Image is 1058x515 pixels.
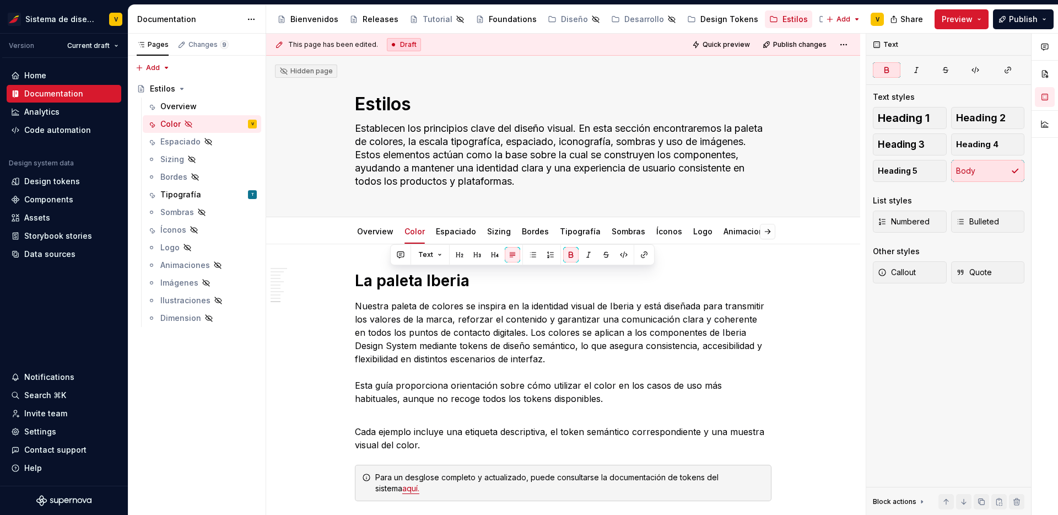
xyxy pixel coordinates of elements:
[878,165,917,176] span: Heading 5
[555,219,605,243] div: Tipografía
[823,12,864,27] button: Add
[1009,14,1038,25] span: Publish
[878,112,930,124] span: Heading 1
[9,159,74,168] div: Design system data
[700,14,758,25] div: Design Tokens
[560,227,601,236] a: Tipografía
[143,292,261,309] a: Ilustraciones
[160,136,201,147] div: Espaciado
[36,495,91,506] a: Supernova Logo
[143,239,261,256] a: Logo
[522,227,549,236] a: Bordes
[951,107,1025,129] button: Heading 2
[160,260,210,271] div: Animaciones
[719,219,778,243] div: Animaciones
[873,160,947,182] button: Heading 5
[150,83,175,94] div: Estilos
[7,405,121,422] a: Invite team
[873,211,947,233] button: Numbered
[251,189,254,200] div: T
[143,256,261,274] a: Animaciones
[137,14,241,25] div: Documentation
[143,151,261,168] a: Sizing
[765,10,812,28] a: Estilos
[759,37,832,52] button: Publish changes
[607,10,681,28] a: Desarrollo
[7,209,121,227] a: Assets
[143,186,261,203] a: TipografíaT
[353,91,769,117] textarea: Estilos
[951,261,1025,283] button: Quote
[487,227,511,236] a: Sizing
[363,14,398,25] div: Releases
[24,194,73,205] div: Components
[878,139,925,150] span: Heading 3
[9,41,34,50] div: Version
[7,441,121,459] button: Contact support
[942,14,973,25] span: Preview
[25,14,96,25] div: Sistema de diseño Iberia
[353,219,398,243] div: Overview
[160,242,180,253] div: Logo
[956,139,998,150] span: Heading 4
[935,9,989,29] button: Preview
[143,203,261,221] a: Sombras
[288,40,378,49] span: This page has been edited.
[160,277,198,288] div: Imágenes
[431,219,481,243] div: Espaciado
[160,189,201,200] div: Tipografía
[423,14,452,25] div: Tutorial
[355,299,771,405] p: Nuestra paleta de colores se inspira en la identidad visual de Iberia y está diseñada para transm...
[900,14,923,25] span: Share
[160,295,210,306] div: Ilustraciones
[353,120,769,190] textarea: Establecen los principios clave del diseño visual. En esta sección encontraremos la paleta de col...
[375,472,764,494] div: Para un desglose completo y actualizado, puede consultarse la documentación de tokens del sistema
[114,15,118,24] div: V
[143,309,261,327] a: Dimension
[517,219,553,243] div: Bordes
[993,9,1054,29] button: Publish
[878,216,930,227] span: Numbered
[24,249,75,260] div: Data sources
[703,40,750,49] span: Quick preview
[7,67,121,84] a: Home
[24,390,66,401] div: Search ⌘K
[607,219,650,243] div: Sombras
[143,115,261,133] a: ColorV
[24,88,83,99] div: Documentation
[773,40,827,49] span: Publish changes
[143,221,261,239] a: Íconos
[160,101,197,112] div: Overview
[483,219,515,243] div: Sizing
[132,80,261,327] div: Page tree
[24,426,56,437] div: Settings
[137,40,169,49] div: Pages
[132,60,174,76] button: Add
[873,92,915,103] div: Text styles
[873,195,912,206] div: List styles
[67,41,110,50] span: Current draft
[956,216,999,227] span: Bulleted
[251,119,254,130] div: V
[279,67,333,76] div: Hidden page
[873,497,916,506] div: Block actions
[160,171,187,183] div: Bordes
[7,368,121,386] button: Notifications
[956,112,1006,124] span: Heading 2
[7,387,121,404] button: Search ⌘K
[543,10,604,28] a: Diseño
[357,227,393,236] a: Overview
[624,14,664,25] div: Desarrollo
[7,85,121,103] a: Documentation
[878,267,916,278] span: Callout
[160,207,194,218] div: Sombras
[355,412,771,452] p: Cada ejemplo incluye una etiqueta descriptiva, el token semántico correspondiente y una muestra v...
[273,8,821,30] div: Page tree
[7,459,121,477] button: Help
[7,103,121,121] a: Analytics
[24,212,50,223] div: Assets
[24,230,92,242] div: Storybook stories
[405,10,469,28] a: Tutorial
[143,98,261,115] a: Overview
[146,63,160,72] span: Add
